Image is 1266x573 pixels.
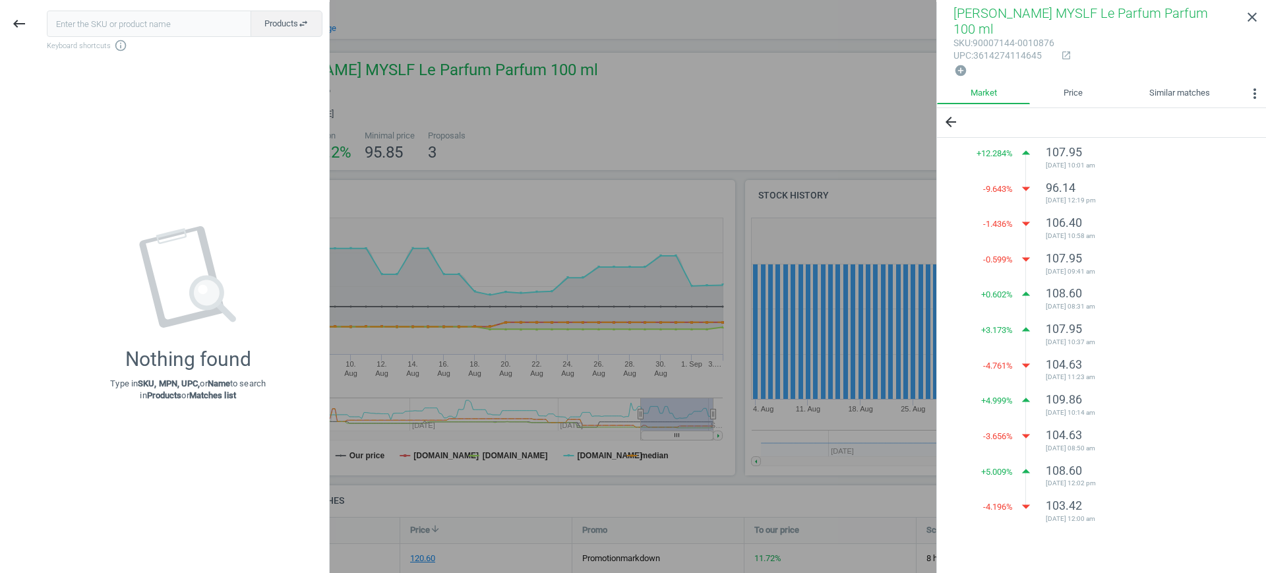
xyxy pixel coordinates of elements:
[251,11,322,37] button: Productsswap_horiz
[1016,390,1036,410] i: arrow_drop_up
[4,9,34,40] button: keyboard_backspace
[1046,286,1082,300] span: 108.60
[937,108,965,136] button: arrow_back
[47,39,322,52] span: Keyboard shortcuts
[1016,462,1036,481] i: arrow_drop_up
[1046,464,1082,477] span: 108.60
[1046,161,1233,170] span: [DATE] 10:01 am
[1046,428,1082,442] span: 104.63
[1061,50,1071,61] i: open_in_new
[1244,9,1260,25] i: close
[953,50,971,61] span: upc
[943,114,959,130] i: arrow_back
[110,378,266,402] p: Type in or to search in or
[1046,181,1075,195] span: 96.14
[1046,322,1082,336] span: 107.95
[937,82,1030,105] a: Market
[983,360,1013,372] span: -4.761 %
[977,148,1013,160] span: + 12.284 %
[1046,373,1233,382] span: [DATE] 11:23 am
[47,11,251,37] input: Enter the SKU or product name
[983,183,1013,195] span: -9.643 %
[138,378,200,388] strong: SKU, MPN, UPC,
[983,218,1013,230] span: -1.436 %
[1016,143,1036,163] i: arrow_drop_up
[1016,214,1036,233] i: arrow_drop_down
[1016,249,1036,269] i: arrow_drop_down
[983,254,1013,266] span: -0.599 %
[981,395,1013,407] span: + 4.999 %
[1046,479,1233,488] span: [DATE] 12:02 pm
[1116,82,1244,105] a: Similar matches
[1016,179,1036,198] i: arrow_drop_down
[1046,514,1233,524] span: [DATE] 12:00 am
[983,501,1013,513] span: -4.196 %
[983,431,1013,442] span: -3.656 %
[953,38,971,48] span: sku
[1244,82,1266,109] button: more_vert
[953,5,1208,37] span: [PERSON_NAME] MYSLF Le Parfum Parfum 100 ml
[954,64,967,77] i: add_circle
[1030,82,1116,105] a: Price
[1016,497,1036,516] i: arrow_drop_down
[11,16,27,32] i: keyboard_backspace
[147,390,182,400] strong: Products
[264,18,309,30] span: Products
[1046,231,1233,241] span: [DATE] 10:58 am
[953,49,1054,62] div: : 3614274114645
[1046,267,1233,276] span: [DATE] 09:41 am
[1046,251,1082,265] span: 107.95
[1046,145,1082,159] span: 107.95
[1016,426,1036,446] i: arrow_drop_down
[981,324,1013,336] span: + 3.173 %
[1247,86,1263,102] i: more_vert
[1046,302,1233,311] span: [DATE] 08:31 am
[1046,338,1233,347] span: [DATE] 10:37 am
[953,37,1054,49] div: : 90007144-0010876
[1046,444,1233,453] span: [DATE] 08:50 am
[1016,320,1036,340] i: arrow_drop_up
[981,466,1013,478] span: + 5.009 %
[1046,216,1082,229] span: 106.40
[298,18,309,29] i: swap_horiz
[1054,50,1071,62] a: open_in_new
[1016,284,1036,304] i: arrow_drop_up
[114,39,127,52] i: info_outline
[1046,408,1233,417] span: [DATE] 10:14 am
[189,390,236,400] strong: Matches list
[981,289,1013,301] span: + 0.602 %
[1046,196,1233,205] span: [DATE] 12:19 pm
[1046,392,1082,406] span: 109.86
[125,347,251,371] div: Nothing found
[953,63,968,78] button: add_circle
[1046,498,1082,512] span: 103.42
[208,378,230,388] strong: Name
[1046,357,1082,371] span: 104.63
[1016,355,1036,375] i: arrow_drop_down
